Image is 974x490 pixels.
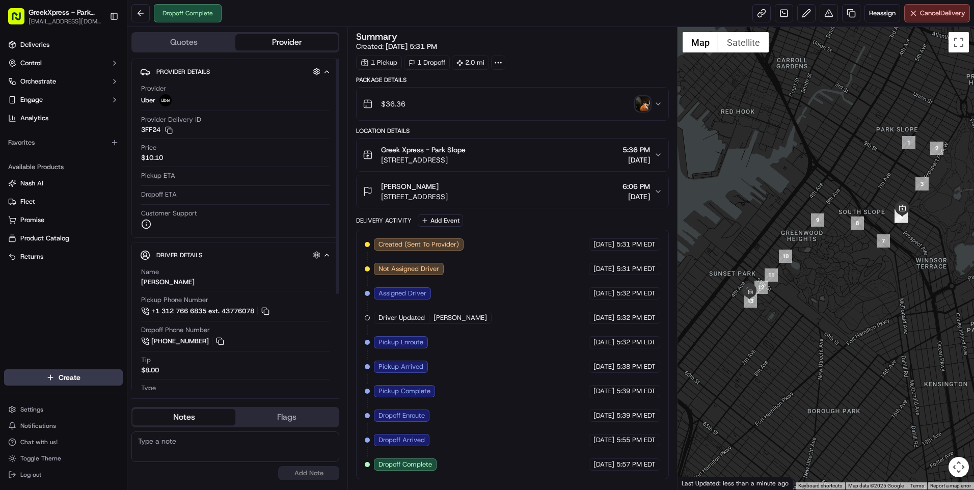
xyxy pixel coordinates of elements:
span: 5:31 PM EDT [616,240,656,249]
span: 5:39 PM EDT [616,411,656,420]
div: 1 Pickup [356,56,402,70]
button: Map camera controls [949,457,969,477]
span: 5:39 PM EDT [616,387,656,396]
div: [PERSON_NAME] [141,278,195,287]
button: GreekXpress - Park Slope [29,7,101,17]
span: Toggle Theme [20,454,61,462]
span: [STREET_ADDRESS] [381,155,466,165]
button: [PERSON_NAME][STREET_ADDRESS]6:06 PM[DATE] [357,175,668,208]
a: Deliveries [4,37,123,53]
button: Engage [4,92,123,108]
span: Pickup Enroute [378,338,423,347]
span: Log out [20,471,41,479]
button: GreekXpress - Park Slope[EMAIL_ADDRESS][DOMAIN_NAME] [4,4,105,29]
div: 9 [811,213,824,227]
img: uber-new-logo.jpeg [159,94,172,106]
a: Nash AI [8,179,119,188]
div: Favorites [4,134,123,151]
span: Cancel Delivery [920,9,965,18]
button: Show satellite imagery [718,32,769,52]
span: Provider [141,84,166,93]
div: 8 [851,216,864,230]
span: Uber [141,96,155,105]
span: Create [59,372,80,383]
a: Report a map error [930,483,971,488]
span: Created: [356,41,437,51]
span: Greek Xpress - Park Slope [381,145,466,155]
button: Promise [4,212,123,228]
span: Deliveries [20,40,49,49]
button: Settings [4,402,123,417]
span: 5:57 PM EDT [616,460,656,469]
button: [EMAIL_ADDRESS][DOMAIN_NAME] [29,17,101,25]
span: 5:38 PM EDT [616,362,656,371]
span: 5:32 PM EDT [616,289,656,298]
a: Promise [8,215,119,225]
button: Toggle Theme [4,451,123,466]
span: Dropoff Phone Number [141,325,210,335]
span: [DATE] [623,155,650,165]
span: Type [141,384,156,393]
span: Dropoff Arrived [378,435,425,445]
button: Driver Details [140,247,331,263]
button: Show street map [683,32,718,52]
span: Provider Details [156,68,210,76]
span: Assigned Driver [378,289,426,298]
a: Open this area in Google Maps (opens a new window) [680,476,714,489]
span: 5:32 PM EDT [616,313,656,322]
span: [DATE] [593,313,614,322]
span: [DATE] [593,362,614,371]
button: Notifications [4,419,123,433]
div: 12 [754,281,768,294]
button: Notes [132,409,235,425]
button: Nash AI [4,175,123,192]
span: Reassign [869,9,896,18]
span: Notifications [20,422,56,430]
button: Keyboard shortcuts [798,482,842,489]
span: 5:36 PM [623,145,650,155]
span: [DATE] [593,338,614,347]
span: Returns [20,252,43,261]
button: Quotes [132,34,235,50]
span: Product Catalog [20,234,69,243]
div: 13 [744,294,757,308]
button: Chat with us! [4,435,123,449]
span: Fleet [20,197,35,206]
span: $10.10 [141,153,163,162]
div: 7 [877,234,890,248]
button: +1 312 766 6835 ext. 43776078 [141,306,271,317]
span: Name [141,267,159,277]
span: $36.36 [381,99,405,109]
button: Greek Xpress - Park Slope[STREET_ADDRESS]5:36 PM[DATE] [357,139,668,171]
span: 6:06 PM [623,181,650,192]
a: Fleet [8,197,119,206]
span: Map data ©2025 Google [848,483,904,488]
span: Dropoff Complete [378,460,432,469]
button: Fleet [4,194,123,210]
a: Analytics [4,110,123,126]
span: Driver Details [156,251,202,259]
button: Orchestrate [4,73,123,90]
span: Not Assigned Driver [378,264,439,274]
span: Pickup Phone Number [141,295,208,305]
button: Control [4,55,123,71]
span: Orchestrate [20,77,56,86]
button: Log out [4,468,123,482]
span: Settings [20,405,43,414]
span: [PERSON_NAME] [434,313,487,322]
div: Delivery Activity [356,216,412,225]
span: 5:31 PM EDT [616,264,656,274]
span: [DATE] 5:31 PM [386,42,437,51]
span: Nash AI [20,179,43,188]
span: [DATE] [593,460,614,469]
span: Tip [141,356,151,365]
span: 5:32 PM EDT [616,338,656,347]
button: Product Catalog [4,230,123,247]
div: 11 [765,268,778,282]
button: CancelDelivery [904,4,970,22]
span: Control [20,59,42,68]
span: Promise [20,215,44,225]
div: 3 [915,177,929,190]
div: 1 [902,136,915,149]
